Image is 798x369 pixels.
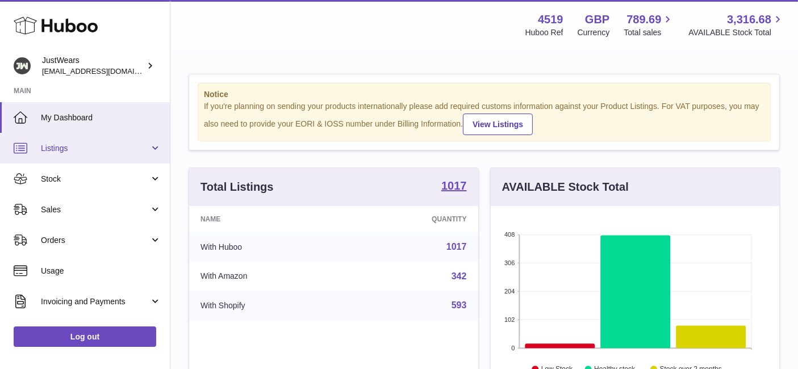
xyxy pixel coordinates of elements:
[204,89,764,100] strong: Notice
[502,179,629,195] h3: AVAILABLE Stock Total
[41,174,149,184] span: Stock
[727,12,771,27] span: 3,316.68
[452,300,467,310] a: 593
[41,143,149,154] span: Listings
[688,27,784,38] span: AVAILABLE Stock Total
[452,271,467,281] a: 342
[626,12,661,27] span: 789.69
[42,55,144,77] div: JustWears
[504,259,515,266] text: 306
[347,206,478,232] th: Quantity
[41,296,149,307] span: Invoicing and Payments
[189,232,347,262] td: With Huboo
[41,204,149,215] span: Sales
[42,66,167,76] span: [EMAIL_ADDRESS][DOMAIN_NAME]
[446,242,467,251] a: 1017
[538,12,563,27] strong: 4519
[578,27,610,38] div: Currency
[624,12,674,38] a: 789.69 Total sales
[441,180,467,194] a: 1017
[200,179,274,195] h3: Total Listings
[41,112,161,123] span: My Dashboard
[504,231,515,238] text: 408
[585,12,609,27] strong: GBP
[14,326,156,347] a: Log out
[189,291,347,320] td: With Shopify
[41,266,161,276] span: Usage
[511,345,515,351] text: 0
[624,27,674,38] span: Total sales
[525,27,563,38] div: Huboo Ref
[189,206,347,232] th: Name
[504,316,515,323] text: 102
[688,12,784,38] a: 3,316.68 AVAILABLE Stock Total
[504,288,515,295] text: 204
[14,57,31,74] img: internalAdmin-4519@internal.huboo.com
[463,114,533,135] a: View Listings
[41,235,149,246] span: Orders
[441,180,467,191] strong: 1017
[204,101,764,135] div: If you're planning on sending your products internationally please add required customs informati...
[189,262,347,291] td: With Amazon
